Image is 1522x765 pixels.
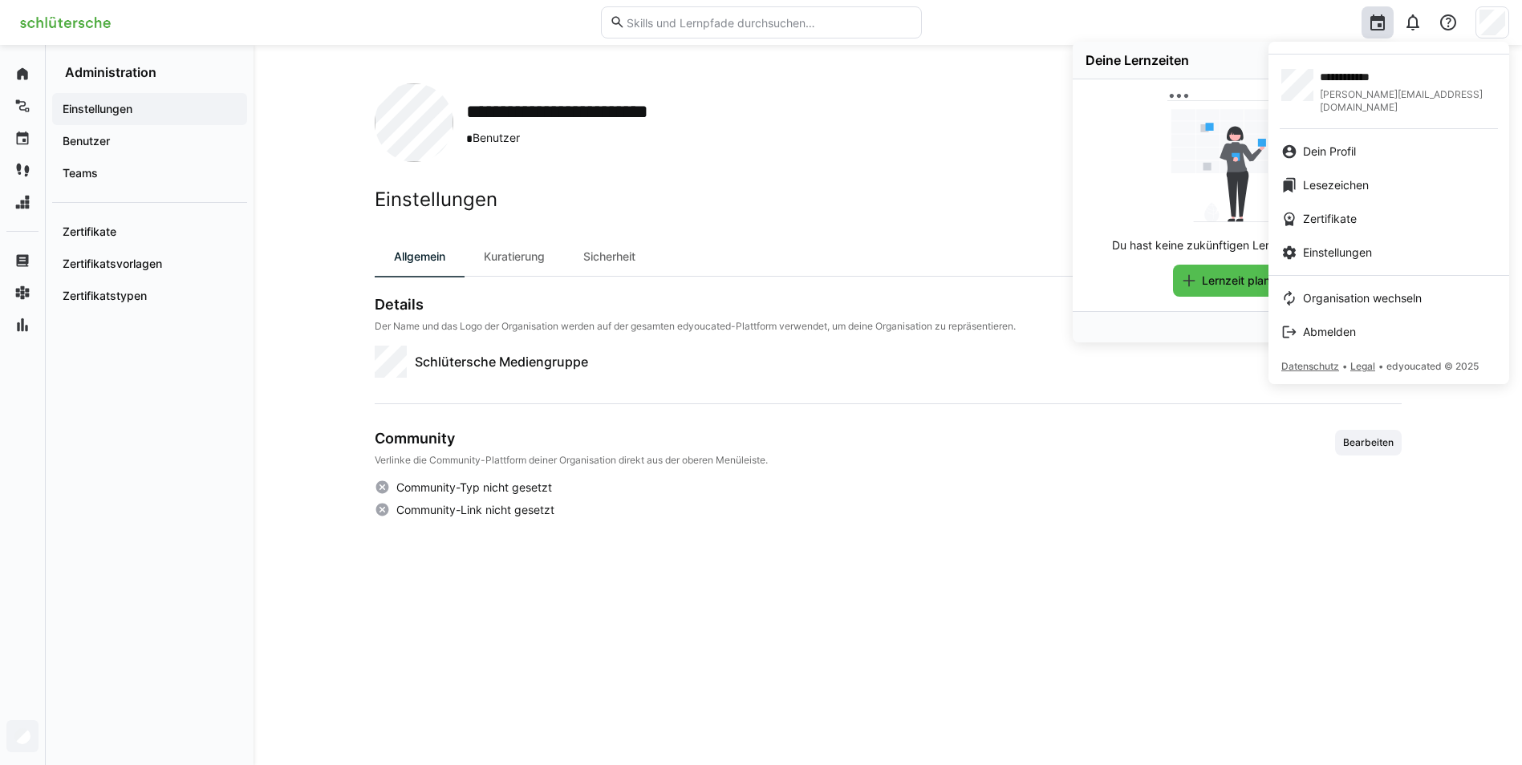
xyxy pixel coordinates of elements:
span: • [1378,360,1383,372]
span: Lesezeichen [1303,177,1369,193]
span: Dein Profil [1303,144,1356,160]
span: • [1342,360,1347,372]
span: Abmelden [1303,324,1356,340]
span: Organisation wechseln [1303,290,1422,306]
span: edyoucated © 2025 [1386,360,1479,372]
span: Datenschutz [1281,360,1339,372]
span: Legal [1350,360,1375,372]
span: Einstellungen [1303,245,1372,261]
span: [PERSON_NAME][EMAIL_ADDRESS][DOMAIN_NAME] [1320,88,1496,114]
span: Zertifikate [1303,211,1357,227]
